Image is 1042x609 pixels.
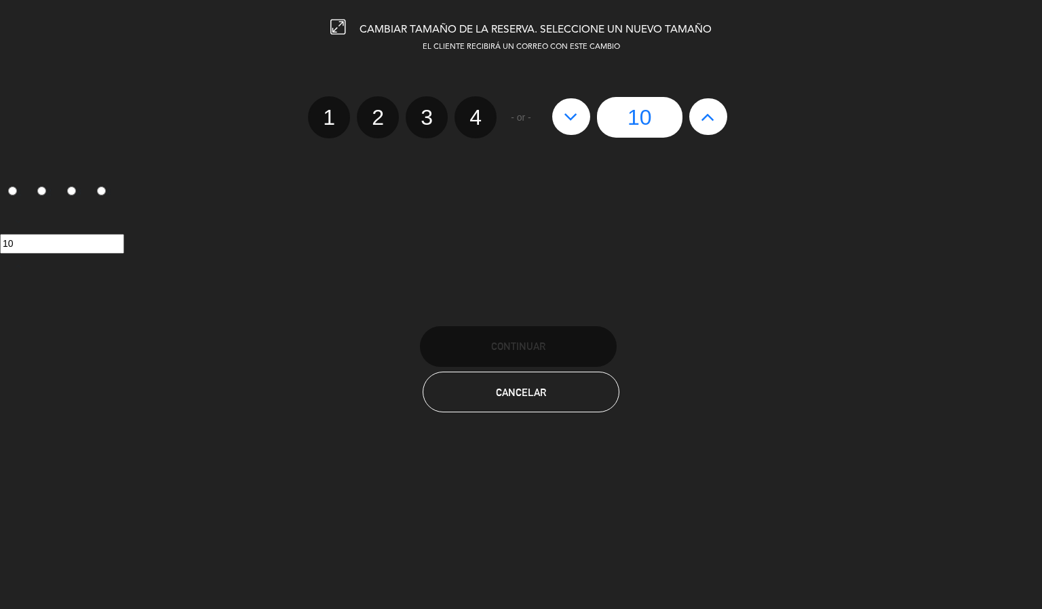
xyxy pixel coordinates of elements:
[60,181,90,204] label: 3
[455,96,497,138] label: 4
[423,43,620,51] span: EL CLIENTE RECIBIRÁ UN CORREO CON ESTE CAMBIO
[8,186,17,195] input: 1
[89,181,119,204] label: 4
[406,96,448,138] label: 3
[37,186,46,195] input: 2
[30,181,60,204] label: 2
[423,372,619,412] button: Cancelar
[97,186,106,195] input: 4
[308,96,350,138] label: 1
[491,340,545,352] span: Continuar
[360,24,712,35] span: CAMBIAR TAMAÑO DE LA RESERVA. SELECCIONE UN NUEVO TAMAÑO
[67,186,76,195] input: 3
[511,110,531,125] span: - or -
[357,96,399,138] label: 2
[420,326,617,367] button: Continuar
[496,387,546,398] span: Cancelar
